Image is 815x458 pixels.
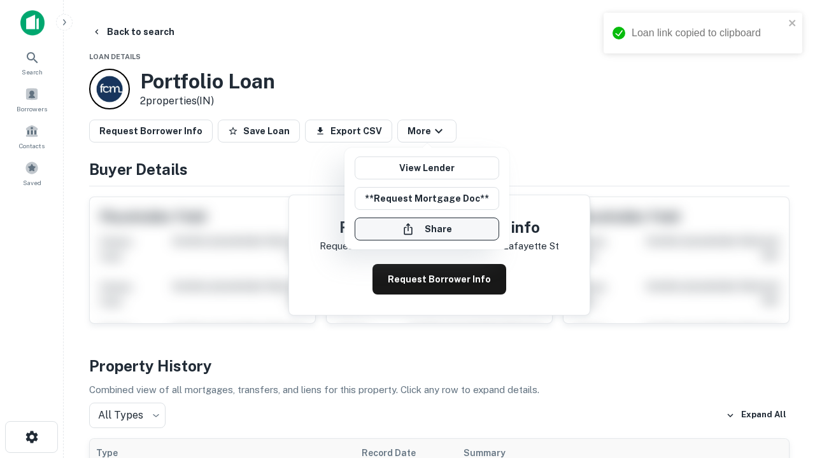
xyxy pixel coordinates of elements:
button: Share [355,218,499,240]
a: View Lender [355,156,499,179]
iframe: Chat Widget [751,356,815,417]
div: Loan link copied to clipboard [632,25,784,41]
button: **Request Mortgage Doc** [355,187,499,210]
button: close [788,18,797,30]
